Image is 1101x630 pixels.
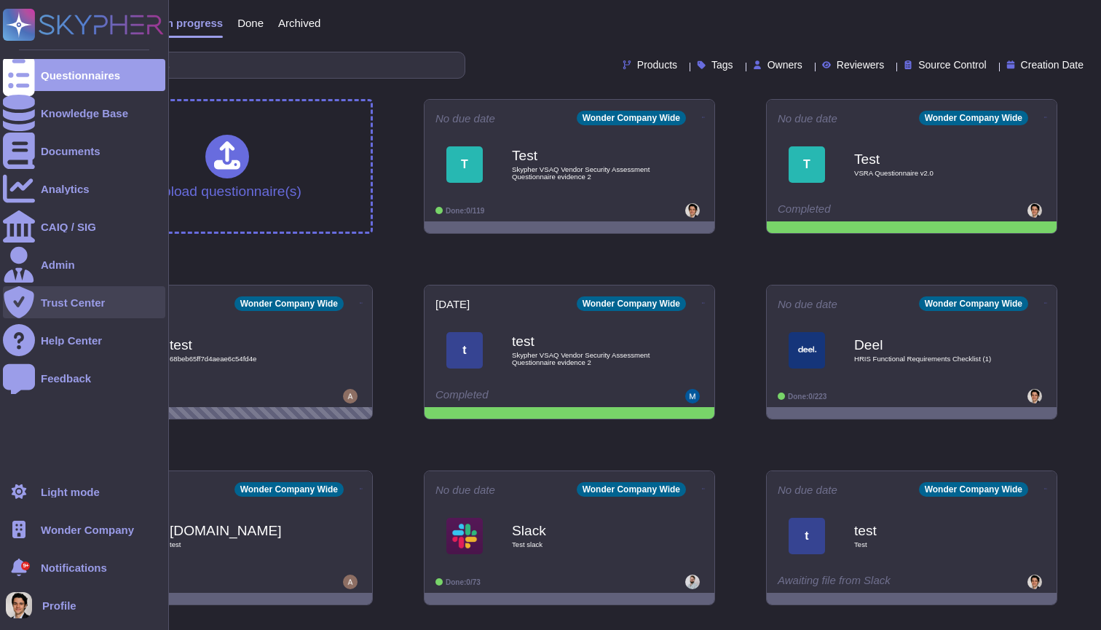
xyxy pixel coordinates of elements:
[41,184,90,194] div: Analytics
[435,484,495,495] span: No due date
[446,207,484,215] span: Done: 0/119
[170,524,315,538] b: [DOMAIN_NAME]
[278,17,320,28] span: Archived
[3,97,165,129] a: Knowledge Base
[3,248,165,280] a: Admin
[41,108,128,119] div: Knowledge Base
[918,60,986,70] span: Source Control
[435,299,470,310] span: [DATE]
[3,59,165,91] a: Questionnaires
[919,482,1028,497] div: Wonder Company Wide
[577,296,686,311] div: Wonder Company Wide
[711,60,733,70] span: Tags
[1027,203,1042,218] img: user
[170,338,315,352] b: test
[58,52,465,78] input: Search by keywords
[41,335,102,346] div: Help Center
[3,135,165,167] a: Documents
[42,600,76,611] span: Profile
[6,592,32,618] img: user
[41,562,107,573] span: Notifications
[512,524,658,538] b: Slack
[512,541,658,548] span: Test slack
[685,203,700,218] img: user
[237,17,264,28] span: Done
[3,210,165,243] a: CAIQ / SIG
[778,575,956,589] div: Awaiting file from Slack
[854,170,1000,177] span: VSRA Questionnaire v2.0
[3,173,165,205] a: Analytics
[778,299,837,310] span: No due date
[41,373,91,384] div: Feedback
[170,541,315,548] span: test
[41,221,96,232] div: CAIQ / SIG
[854,524,1000,538] b: test
[854,355,1000,363] span: HRIS Functional Requirements Checklist (1)
[234,296,344,311] div: Wonder Company Wide
[41,524,134,535] span: Wonder Company
[1027,389,1042,403] img: user
[170,355,315,363] span: 68beb65ff7d4aeae6c54fd4e
[234,482,344,497] div: Wonder Company Wide
[512,166,658,180] span: Skypher VSAQ Vendor Security Assessment Questionnaire evidence 2
[778,203,956,218] div: Completed
[3,324,165,356] a: Help Center
[512,334,658,348] b: test
[21,562,30,570] div: 9+
[41,297,105,308] div: Trust Center
[685,575,700,589] img: user
[637,60,677,70] span: Products
[435,389,614,403] div: Completed
[1021,60,1084,70] span: Creation Date
[789,146,825,183] div: T
[837,60,884,70] span: Reviewers
[854,541,1000,548] span: Test
[163,17,223,28] span: In progress
[41,70,120,81] div: Questionnaires
[789,332,825,369] img: Logo
[778,113,837,124] span: No due date
[93,389,272,403] div: Action required
[919,111,1028,125] div: Wonder Company Wide
[446,332,483,369] div: t
[343,389,358,403] img: user
[788,393,826,401] span: Done: 0/223
[3,362,165,394] a: Feedback
[577,111,686,125] div: Wonder Company Wide
[41,146,100,157] div: Documents
[446,146,483,183] div: T
[153,135,301,198] div: Upload questionnaire(s)
[512,149,658,162] b: Test
[512,352,658,366] span: Skypher VSAQ Vendor Security Assessment Questionnaire evidence 2
[446,518,483,554] img: Logo
[854,338,1000,352] b: Deel
[446,578,481,586] span: Done: 0/73
[343,575,358,589] img: user
[685,389,700,403] img: user
[577,482,686,497] div: Wonder Company Wide
[767,60,802,70] span: Owners
[3,589,42,621] button: user
[1027,575,1042,589] img: user
[789,518,825,554] div: t
[435,113,495,124] span: No due date
[919,296,1028,311] div: Wonder Company Wide
[41,259,75,270] div: Admin
[778,484,837,495] span: No due date
[854,152,1000,166] b: Test
[41,487,100,497] div: Light mode
[3,286,165,318] a: Trust Center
